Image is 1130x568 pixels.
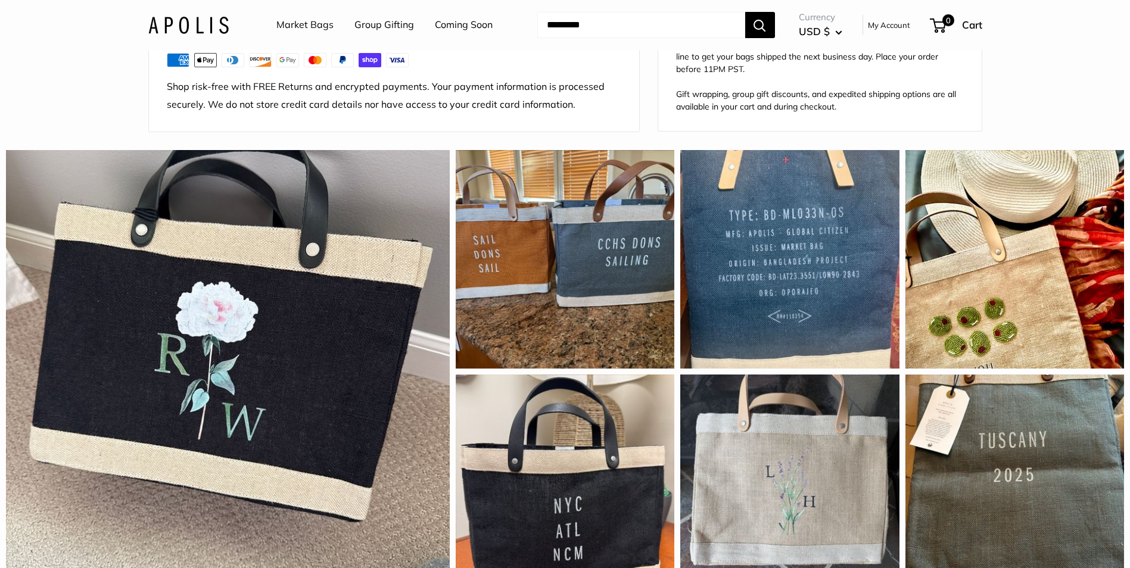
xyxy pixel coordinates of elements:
iframe: Sign Up via Text for Offers [10,523,127,558]
a: 0 Cart [931,15,982,35]
a: Coming Soon [435,16,493,34]
p: Shop risk-free with FREE Returns and encrypted payments. Your payment information is processed se... [167,78,621,114]
img: Apolis [148,16,229,33]
a: Market Bags [276,16,334,34]
span: 0 [942,14,954,26]
div: In a hurry? Add Rush Production™ in your cart and skip to the front of the line to get your bags ... [676,39,964,114]
button: USD $ [799,22,842,41]
span: Cart [962,18,982,31]
span: USD $ [799,25,830,38]
input: Search... [537,12,745,38]
a: Group Gifting [354,16,414,34]
span: Currency [799,9,842,26]
a: My Account [868,18,910,32]
button: Search [745,12,775,38]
